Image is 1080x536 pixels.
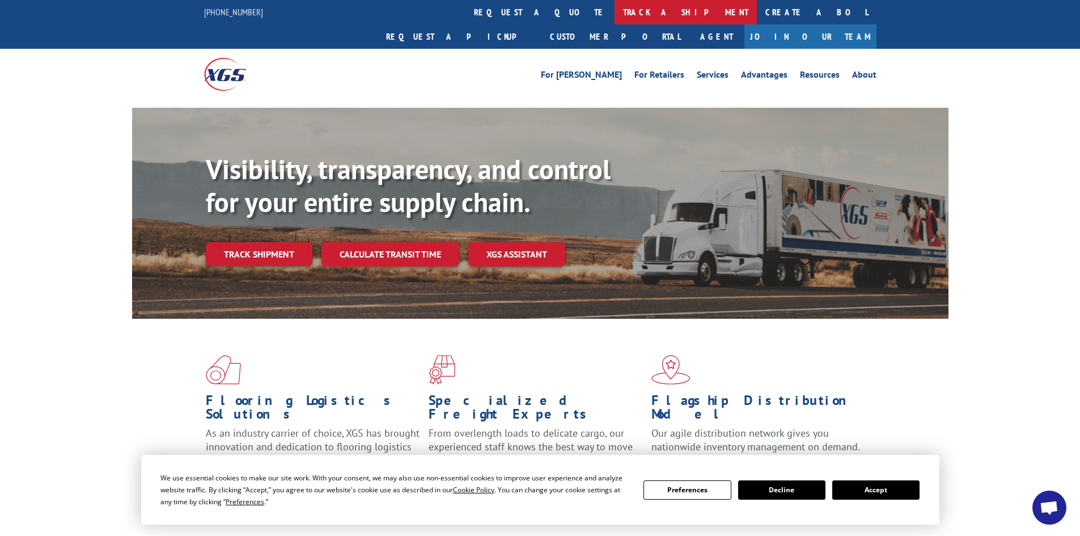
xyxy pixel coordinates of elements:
[429,355,455,385] img: xgs-icon-focused-on-flooring-red
[852,70,876,83] a: About
[541,24,689,49] a: Customer Portal
[651,427,860,453] span: Our agile distribution network gives you nationwide inventory management on demand.
[206,355,241,385] img: xgs-icon-total-supply-chain-intelligence-red
[378,24,541,49] a: Request a pickup
[744,24,876,49] a: Join Our Team
[206,242,312,266] a: Track shipment
[738,480,825,500] button: Decline
[206,151,611,220] b: Visibility, transparency, and control for your entire supply chain.
[643,480,731,500] button: Preferences
[429,394,643,427] h1: Specialized Freight Experts
[468,242,565,267] a: XGS ASSISTANT
[689,24,744,49] a: Agent
[651,394,866,427] h1: Flagship Distribution Model
[651,355,691,385] img: xgs-icon-flagship-distribution-model-red
[1032,491,1066,525] div: Open chat
[226,497,264,507] span: Preferences
[741,70,787,83] a: Advantages
[800,70,840,83] a: Resources
[206,394,420,427] h1: Flooring Logistics Solutions
[160,472,630,508] div: We use essential cookies to make our site work. With your consent, we may also use non-essential ...
[321,242,459,267] a: Calculate transit time
[634,70,684,83] a: For Retailers
[697,70,729,83] a: Services
[206,427,420,467] span: As an industry carrier of choice, XGS has brought innovation and dedication to flooring logistics...
[541,70,622,83] a: For [PERSON_NAME]
[204,6,263,18] a: [PHONE_NUMBER]
[141,455,939,525] div: Cookie Consent Prompt
[832,480,920,500] button: Accept
[453,485,494,495] span: Cookie Policy
[429,427,643,477] p: From overlength loads to delicate cargo, our experienced staff knows the best way to move your fr...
